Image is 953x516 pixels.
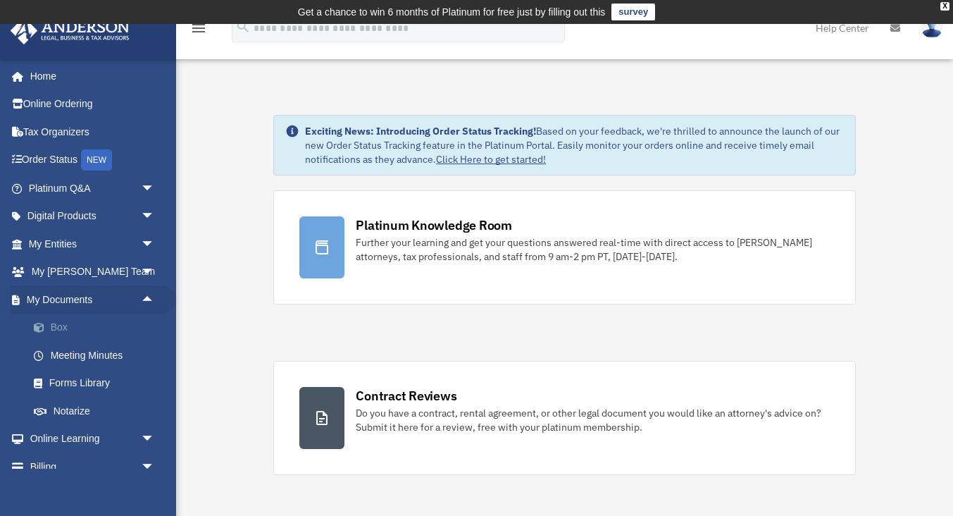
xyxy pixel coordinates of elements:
[611,4,655,20] a: survey
[190,25,207,37] a: menu
[273,190,855,305] a: Platinum Knowledge Room Further your learning and get your questions answered real-time with dire...
[10,62,169,90] a: Home
[141,258,169,287] span: arrow_drop_down
[356,216,512,234] div: Platinum Knowledge Room
[356,235,829,264] div: Further your learning and get your questions answered real-time with direct access to [PERSON_NAM...
[141,174,169,203] span: arrow_drop_down
[235,19,251,35] i: search
[190,20,207,37] i: menu
[436,153,546,166] a: Click Here to get started!
[921,18,942,38] img: User Pic
[356,406,829,434] div: Do you have a contract, rental agreement, or other legal document you would like an attorney's ad...
[356,387,456,405] div: Contract Reviews
[10,118,176,146] a: Tax Organizers
[141,453,169,481] span: arrow_drop_down
[20,369,176,398] a: Forms Library
[10,285,176,314] a: My Documentsarrow_drop_up
[6,17,134,44] img: Anderson Advisors Platinum Portal
[305,124,843,166] div: Based on your feedback, we're thrilled to announce the launch of our new Order Status Tracking fe...
[298,4,606,20] div: Get a chance to win 6 months of Platinum for free just by filling out this
[10,230,176,258] a: My Entitiesarrow_drop_down
[141,425,169,454] span: arrow_drop_down
[10,453,176,481] a: Billingarrow_drop_down
[20,314,176,342] a: Box
[81,149,112,171] div: NEW
[141,202,169,231] span: arrow_drop_down
[10,174,176,202] a: Platinum Q&Aarrow_drop_down
[10,425,176,453] a: Online Learningarrow_drop_down
[940,2,949,11] div: close
[10,202,176,231] a: Digital Productsarrow_drop_down
[305,125,536,137] strong: Exciting News: Introducing Order Status Tracking!
[273,361,855,475] a: Contract Reviews Do you have a contract, rental agreement, or other legal document you would like...
[10,90,176,118] a: Online Ordering
[20,341,176,369] a: Meeting Minutes
[10,258,176,286] a: My [PERSON_NAME] Teamarrow_drop_down
[141,230,169,259] span: arrow_drop_down
[141,285,169,314] span: arrow_drop_up
[10,146,176,175] a: Order StatusNEW
[20,397,176,425] a: Notarize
